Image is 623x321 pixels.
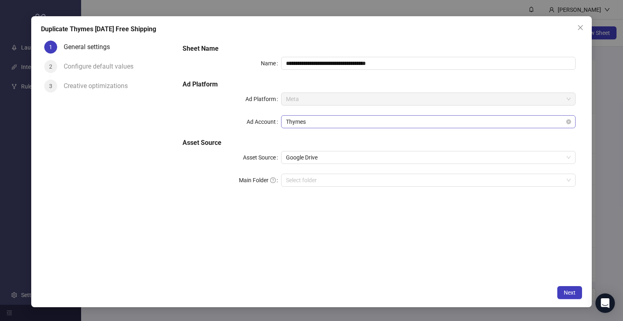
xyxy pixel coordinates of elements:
div: General settings [64,41,116,54]
button: Next [557,286,582,299]
span: 1 [49,44,52,50]
h5: Ad Platform [183,80,576,89]
div: Configure default values [64,60,140,73]
input: Name Name [281,57,576,70]
button: Close [574,21,587,34]
span: Meta [286,93,571,105]
div: Duplicate Thymes [DATE] Free Shipping [41,24,582,34]
span: 2 [49,63,52,70]
span: 3 [49,83,52,89]
label: Ad Platform [245,93,281,106]
h5: Sheet Name [183,44,576,54]
label: Asset Source [243,151,281,164]
span: close [577,24,584,31]
span: close-circle [566,119,571,124]
span: question-circle [270,177,276,183]
label: Main Folder [239,174,281,187]
label: Name [261,57,281,70]
div: Open Intercom Messenger [595,293,615,313]
div: Creative optimizations [64,80,134,93]
span: Next [564,289,576,296]
label: Ad Account [247,115,281,128]
h5: Asset Source [183,138,576,148]
span: Google Drive [286,151,571,164]
span: Thymes [286,116,571,128]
